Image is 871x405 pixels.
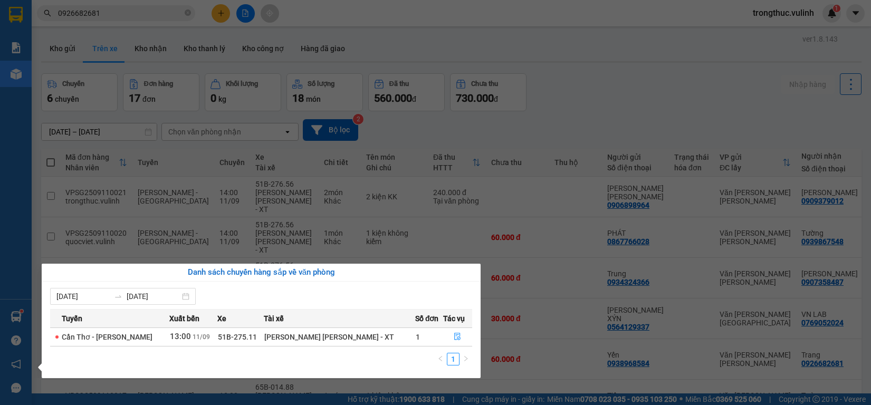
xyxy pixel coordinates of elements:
[62,333,152,341] span: Cần Thơ - [PERSON_NAME]
[170,332,191,341] span: 13:00
[50,266,472,279] div: Danh sách chuyến hàng sắp về văn phòng
[114,292,122,301] span: swap-right
[127,291,180,302] input: Đến ngày
[416,333,420,341] span: 1
[217,313,226,324] span: Xe
[193,333,210,341] span: 11/09
[460,353,472,365] button: right
[454,333,461,341] span: file-done
[444,329,472,345] button: file-done
[434,353,447,365] button: left
[437,355,444,362] span: left
[169,313,199,324] span: Xuất bến
[463,355,469,362] span: right
[434,353,447,365] li: Previous Page
[415,313,439,324] span: Số đơn
[447,353,459,365] a: 1
[460,353,472,365] li: Next Page
[62,313,82,324] span: Tuyến
[264,313,284,324] span: Tài xế
[56,291,110,302] input: Từ ngày
[264,331,415,343] div: [PERSON_NAME] [PERSON_NAME] - XT
[114,292,122,301] span: to
[447,353,460,365] li: 1
[443,313,465,324] span: Tác vụ
[218,333,257,341] span: 51B-275.11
